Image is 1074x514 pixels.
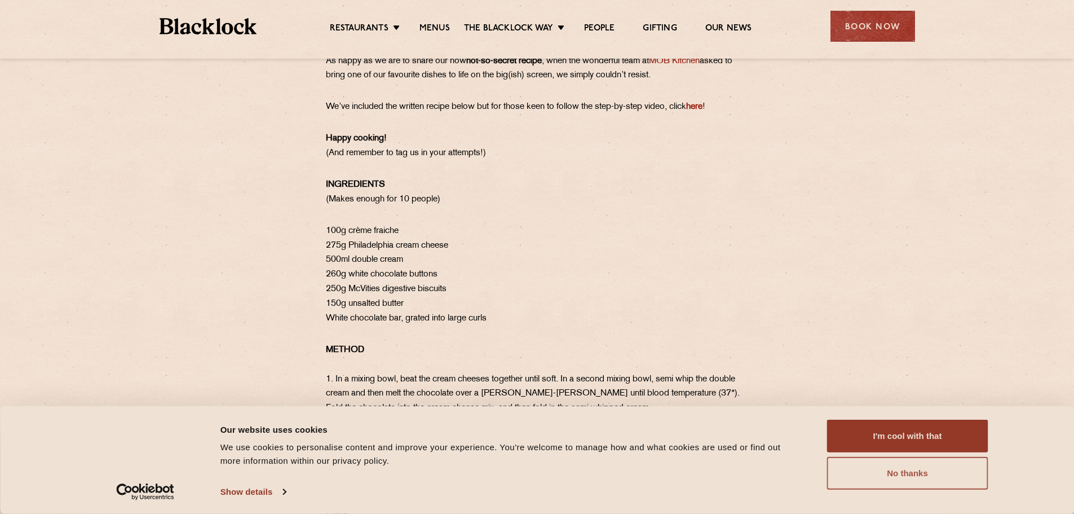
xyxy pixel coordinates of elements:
[160,18,257,34] img: BL_Textured_Logo-footer-cropped.svg
[326,54,749,84] p: As happy as we are to share our now , when the wonderful team at asked to bring one of our favour...
[705,23,752,36] a: Our News
[643,23,677,36] a: Gifting
[649,57,700,65] a: MOB Kitchen
[464,23,553,36] a: The Blacklock Way
[326,343,749,489] p: 1. In a mixing bowl, beat the cream cheeses together until soft. In a second mixing bowl, semi wh...
[326,181,385,189] strong: INGREDIENTS
[326,134,387,143] strong: Happy cooking!
[466,57,542,65] strong: not-so-secret recipe
[326,224,749,326] p: 100g crème fraiche 275g Philadelphia cream cheese 500ml double cream 260g white chocolate buttons...
[419,23,450,36] a: Menus
[220,423,802,436] div: Our website uses cookies
[326,100,749,115] p: We’ve included the written recipe below but for those keen to follow the step-by-step video, click !
[220,484,286,500] a: Show details
[686,103,702,111] a: here
[330,23,388,36] a: Restaurants
[584,23,615,36] a: People
[830,11,915,42] div: Book Now
[326,131,749,161] p: (And remember to tag us in your attempts!)
[326,178,749,207] p: (Makes enough for 10 people)
[220,441,802,468] div: We use cookies to personalise content and improve your experience. You're welcome to manage how a...
[827,420,988,453] button: I'm cool with that
[96,484,195,500] a: Usercentrics Cookiebot - opens in a new window
[827,457,988,490] button: No thanks
[326,346,364,354] strong: METHOD ​​​​​​​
